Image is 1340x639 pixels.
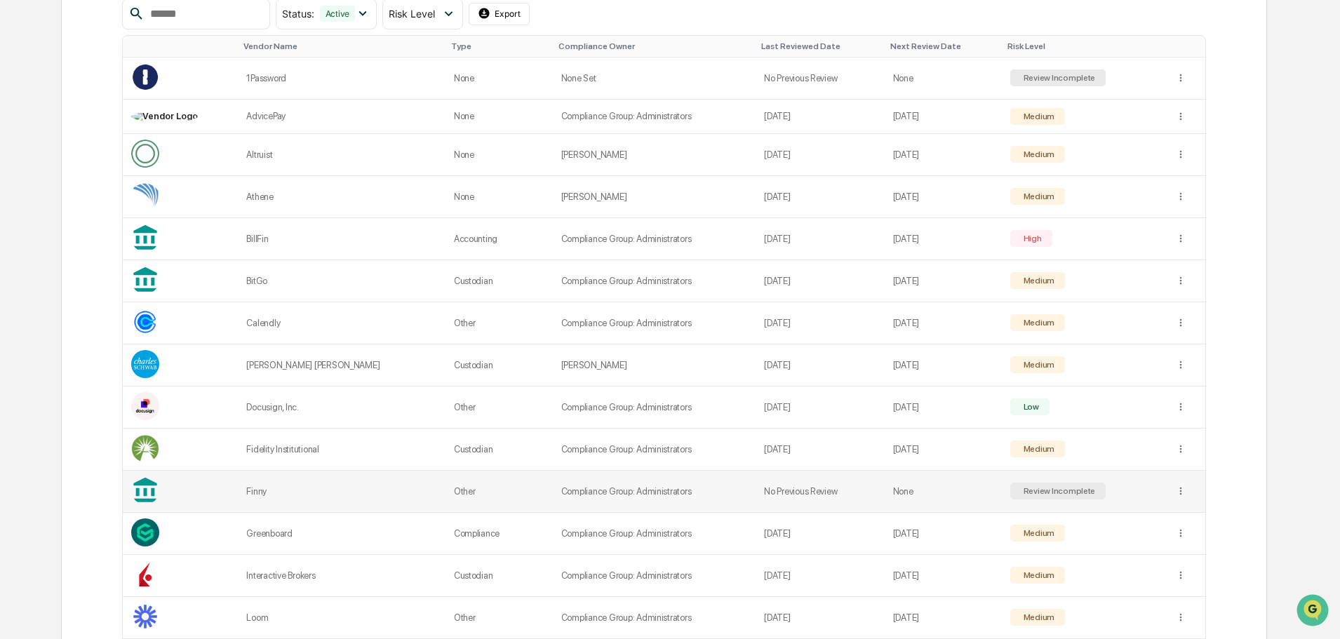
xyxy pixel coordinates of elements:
[134,41,232,51] div: Toggle SortBy
[1021,112,1054,121] div: Medium
[246,486,436,497] div: Finny
[243,41,439,51] div: Toggle SortBy
[756,100,885,134] td: [DATE]
[756,260,885,302] td: [DATE]
[1021,402,1039,412] div: Low
[1021,234,1042,243] div: High
[553,218,756,260] td: Compliance Group: Administrators
[131,560,159,588] img: Vendor Logo
[1007,41,1161,51] div: Toggle SortBy
[885,100,1002,134] td: [DATE]
[246,360,436,370] div: [PERSON_NAME] [PERSON_NAME]
[890,41,996,51] div: Toggle SortBy
[553,471,756,513] td: Compliance Group: Administrators
[1178,41,1200,51] div: Toggle SortBy
[445,176,553,218] td: None
[48,121,177,133] div: We're available if you need us!
[445,218,553,260] td: Accounting
[28,203,88,217] span: Data Lookup
[756,471,885,513] td: No Previous Review
[1021,149,1054,159] div: Medium
[756,429,885,471] td: [DATE]
[140,238,170,248] span: Pylon
[445,134,553,176] td: None
[246,612,436,623] div: Loom
[558,41,750,51] div: Toggle SortBy
[14,178,25,189] div: 🖐️
[885,471,1002,513] td: None
[756,58,885,100] td: No Previous Review
[246,111,436,121] div: AdvicePay
[885,597,1002,639] td: [DATE]
[282,8,314,20] span: Status :
[48,107,230,121] div: Start new chat
[469,3,530,25] button: Export
[756,597,885,639] td: [DATE]
[131,140,159,168] img: Vendor Logo
[246,276,436,286] div: BitGo
[885,386,1002,429] td: [DATE]
[885,260,1002,302] td: [DATE]
[14,29,255,52] p: How can we help?
[246,528,436,539] div: Greenboard
[885,429,1002,471] td: [DATE]
[1295,593,1333,631] iframe: Open customer support
[445,386,553,429] td: Other
[116,177,174,191] span: Attestations
[246,402,436,412] div: Docusign, Inc.
[553,597,756,639] td: Compliance Group: Administrators
[14,107,39,133] img: 1746055101610-c473b297-6a78-478c-a979-82029cc54cd1
[553,134,756,176] td: [PERSON_NAME]
[761,41,879,51] div: Toggle SortBy
[553,100,756,134] td: Compliance Group: Administrators
[246,570,436,581] div: Interactive Brokers
[389,8,435,20] span: Risk Level
[553,176,756,218] td: [PERSON_NAME]
[102,178,113,189] div: 🗄️
[246,234,436,244] div: BillFin
[445,344,553,386] td: Custodian
[131,182,159,210] img: Vendor Logo
[1021,360,1054,370] div: Medium
[246,318,436,328] div: Calendly
[756,555,885,597] td: [DATE]
[553,58,756,100] td: None Set
[1021,191,1054,201] div: Medium
[445,58,553,100] td: None
[1021,73,1096,83] div: Review Incomplete
[131,434,159,462] img: Vendor Logo
[14,205,25,216] div: 🔎
[131,392,159,420] img: Vendor Logo
[445,597,553,639] td: Other
[246,149,436,160] div: Altruist
[756,176,885,218] td: [DATE]
[8,198,94,223] a: 🔎Data Lookup
[885,176,1002,218] td: [DATE]
[445,471,553,513] td: Other
[131,111,198,122] img: Vendor Logo
[885,218,1002,260] td: [DATE]
[1021,444,1054,454] div: Medium
[756,386,885,429] td: [DATE]
[445,302,553,344] td: Other
[885,134,1002,176] td: [DATE]
[553,386,756,429] td: Compliance Group: Administrators
[246,191,436,202] div: Athene
[99,237,170,248] a: Powered byPylon
[246,73,436,83] div: 1Password
[28,177,91,191] span: Preclearance
[553,555,756,597] td: Compliance Group: Administrators
[1021,528,1054,538] div: Medium
[756,302,885,344] td: [DATE]
[131,63,159,91] img: Vendor Logo
[553,302,756,344] td: Compliance Group: Administrators
[246,444,436,455] div: Fidelity Institutional
[1021,486,1096,496] div: Review Incomplete
[885,555,1002,597] td: [DATE]
[131,350,159,378] img: Vendor Logo
[8,171,96,196] a: 🖐️Preclearance
[131,603,159,631] img: Vendor Logo
[756,513,885,555] td: [DATE]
